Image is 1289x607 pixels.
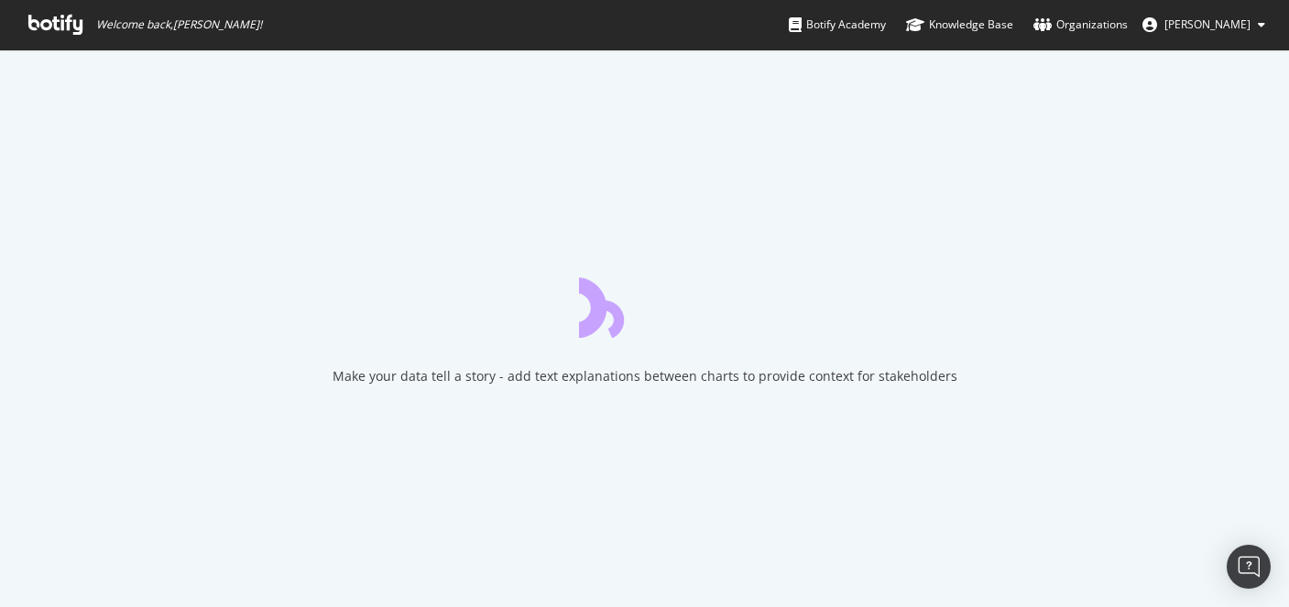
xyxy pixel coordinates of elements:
button: [PERSON_NAME] [1128,10,1280,39]
div: Make your data tell a story - add text explanations between charts to provide context for stakeho... [333,367,957,385]
div: Open Intercom Messenger [1227,545,1271,589]
div: Botify Academy [789,16,886,34]
div: Organizations [1033,16,1128,34]
div: animation [579,272,711,338]
span: Judith Lungstraß [1164,16,1251,32]
span: Welcome back, [PERSON_NAME] ! [96,17,262,32]
div: Knowledge Base [906,16,1013,34]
